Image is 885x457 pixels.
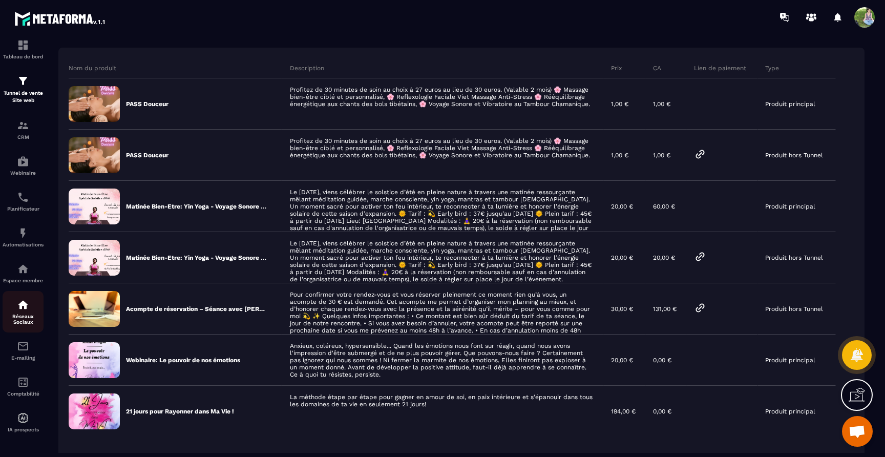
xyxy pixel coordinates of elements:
[126,202,266,211] p: Matinée Bien-Etre: Yin Yoga - Voyage Sonore - Méditation Spéciale Solstice d'été
[3,242,44,247] p: Automatisations
[3,170,44,176] p: Webinaire
[69,64,116,72] p: Nom du produit
[3,333,44,368] a: emailemailE-mailing
[765,357,815,364] p: Produit principal
[17,191,29,203] img: scheduler
[3,355,44,361] p: E-mailing
[3,427,44,432] p: IA prospects
[3,206,44,212] p: Planificateur
[842,416,873,447] div: Ouvrir le chat
[17,412,29,424] img: automations
[17,376,29,388] img: accountant
[3,368,44,404] a: accountantaccountantComptabilité
[765,408,815,415] p: Produit principal
[17,227,29,239] img: automations
[126,407,234,416] p: 21 jours pour Rayonner dans Ma Vie !
[69,240,120,276] img: da73e436df34ca533c21aef54884ef08.png
[3,134,44,140] p: CRM
[69,342,120,378] img: d19af88c58d1e71321d924d8dbb1ee88.png
[765,203,815,210] p: Produit principal
[3,278,44,283] p: Espace membre
[17,75,29,87] img: formation
[3,31,44,67] a: formationformationTableau de bord
[765,254,823,261] p: Produit hors Tunnel
[3,148,44,183] a: automationsautomationsWebinaire
[3,391,44,397] p: Comptabilité
[765,152,823,159] p: Produit hors Tunnel
[14,9,107,28] img: logo
[3,112,44,148] a: formationformationCRM
[17,340,29,352] img: email
[3,291,44,333] a: social-networksocial-networkRéseaux Sociaux
[126,305,266,313] p: Acompte de réservation – Séance avec [PERSON_NAME]
[126,100,168,108] p: PASS Douceur
[17,299,29,311] img: social-network
[126,151,168,159] p: PASS Douceur
[765,100,815,108] p: Produit principal
[69,137,120,173] img: 681719c0dc9ad8aeb760ba260dc63f30.png
[69,291,120,327] img: formation-default-image.91678625.jpeg
[3,90,44,104] p: Tunnel de vente Site web
[17,39,29,51] img: formation
[126,356,240,364] p: Webinaire: Le pouvoir de nos émotions
[69,189,120,224] img: c9b8a4c1d4a5e7de524ced228d836e03.png
[3,54,44,59] p: Tableau de bord
[17,119,29,132] img: formation
[3,67,44,112] a: formationformationTunnel de vente Site web
[3,183,44,219] a: schedulerschedulerPlanificateur
[694,64,746,72] p: Lien de paiement
[69,86,120,122] img: cc3255daab139616dceaf76427663bd2.png
[765,64,779,72] p: Type
[765,305,823,313] p: Produit hors Tunnel
[69,393,120,429] img: 9cf4fada30e0ff2cc435a39b62e1f8d3.png
[3,255,44,291] a: automationsautomationsEspace membre
[3,314,44,325] p: Réseaux Sociaux
[290,64,324,72] p: Description
[17,155,29,168] img: automations
[611,64,622,72] p: Prix
[17,263,29,275] img: automations
[653,64,661,72] p: CA
[3,219,44,255] a: automationsautomationsAutomatisations
[126,254,266,262] p: Matinée Bien-Etre: Yin Yoga - Voyage Sonore - Méditation Spéciale Solstice d'été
